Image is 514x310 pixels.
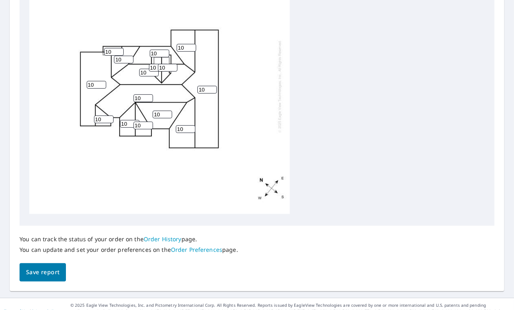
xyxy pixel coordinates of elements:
[20,236,238,243] p: You can track the status of your order on the page.
[144,235,182,243] a: Order History
[20,246,238,253] p: You can update and set your order preferences on the page.
[20,263,66,282] button: Save report
[26,267,59,277] span: Save report
[171,246,222,253] a: Order Preferences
